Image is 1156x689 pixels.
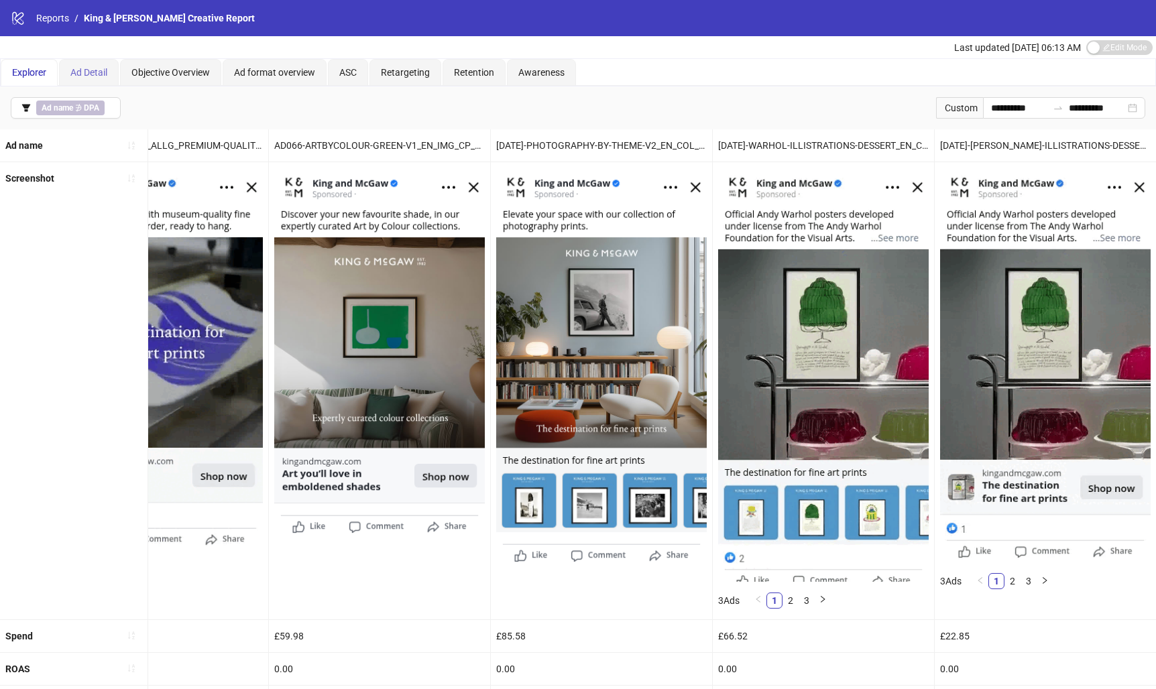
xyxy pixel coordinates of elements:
img: Screenshot 6843839453118 [496,168,707,566]
button: left [972,573,988,589]
div: [DATE]-PHOTOGRAPHY-BY-THEME-V2_EN_COL_PP_12092025_ALLG_CC_SC3_USP11_INTERIORS [491,129,712,162]
span: Awareness [518,67,565,78]
li: 3 [799,592,815,609]
button: Ad name ∌ DPA [11,97,121,119]
b: Ad name [5,140,43,151]
b: Screenshot [5,173,54,184]
span: sort-ascending [127,174,136,183]
span: sort-ascending [127,631,136,640]
b: ROAS [5,664,30,674]
span: right [1041,576,1049,584]
div: [DATE]-[PERSON_NAME]-ILLISTRATIONS-DESSERT_EN_VID_PP_18092025_ALLG_CC_SC3_USP11_INTERIORS [935,129,1156,162]
li: Next Page [815,592,831,609]
span: left [754,595,762,603]
button: right [815,592,831,609]
a: 1 [989,574,1004,588]
div: £16.29 [47,620,268,652]
li: 2 [1004,573,1021,589]
div: 0.00 [47,653,268,685]
span: 3 Ads [718,595,740,606]
div: 0.00 [491,653,712,685]
span: sort-ascending [127,141,136,150]
span: to [1053,103,1063,113]
img: Screenshot 6844790372718 [940,168,1151,562]
a: Reports [34,11,72,25]
a: 2 [1005,574,1020,588]
span: Last updated [DATE] 06:13 AM [954,42,1081,53]
a: 1 [767,593,782,608]
div: 0.00 [269,653,490,685]
span: 3 Ads [940,576,962,586]
span: ∌ [36,101,105,115]
div: Custom [936,97,983,119]
div: [DATE]-WARHOL-ILLISTRATIONS-DESSERT_EN_COL_PP_18092025_ALLG_CC_SC3_USP11_INTERIORS [713,129,934,162]
a: 3 [1021,574,1036,588]
li: Previous Page [972,573,988,589]
button: right [1037,573,1053,589]
img: Screenshot 6844790372518 [718,168,929,581]
span: Retargeting [381,67,430,78]
b: Ad name [42,103,73,113]
span: sort-ascending [127,664,136,673]
b: Spend [5,631,33,641]
div: £66.52 [713,620,934,652]
img: Screenshot 6833807770518 [274,168,485,537]
div: 0.00 [713,653,934,685]
li: Previous Page [750,592,766,609]
b: DPA [84,103,99,113]
span: Objective Overview [131,67,210,78]
div: AD066-ARTBYCOLOUR-GREEN-V1_EN_IMG_CP_29072025_ALLG_CC_SC3_None_INTERIORS – Copy [269,129,490,162]
span: filter [21,103,31,113]
div: £59.98 [269,620,490,652]
button: left [750,592,766,609]
li: Next Page [1037,573,1053,589]
span: left [976,576,984,584]
span: Ad format overview [234,67,315,78]
span: Ad Detail [70,67,107,78]
span: Explorer [12,67,46,78]
span: right [819,595,827,603]
span: King & [PERSON_NAME] Creative Report [84,13,255,23]
div: EN_VID_HP_27032025_ALLG_PREMIUM-QUALITY_CC_None_USP20_INTERIORS-AI [47,129,268,162]
a: 2 [783,593,798,608]
span: Retention [454,67,494,78]
div: £22.85 [935,620,1156,652]
span: ASC [339,67,357,78]
li: 1 [988,573,1004,589]
li: / [74,11,78,25]
a: 3 [799,593,814,608]
span: swap-right [1053,103,1063,113]
div: £85.58 [491,620,712,652]
div: 0.00 [935,653,1156,685]
img: Screenshot 6692639007518 [52,168,263,550]
li: 3 [1021,573,1037,589]
li: 2 [783,592,799,609]
li: 1 [766,592,783,609]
